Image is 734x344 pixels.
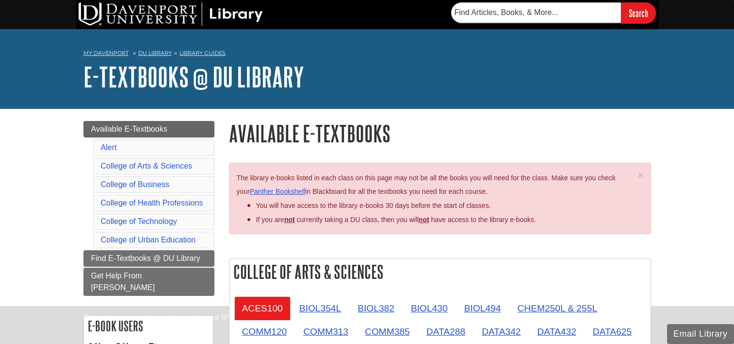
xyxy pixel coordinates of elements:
[138,50,172,56] a: DU Library
[101,199,203,207] a: College of Health Professions
[295,320,356,344] a: COMM313
[229,121,651,146] h1: Available E-Textbooks
[91,272,155,292] span: Get Help From [PERSON_NAME]
[237,174,616,196] span: The library e-books listed in each class on this page may not be all the books you will need for ...
[83,49,129,57] a: My Davenport
[83,47,651,62] nav: breadcrumb
[234,296,291,320] a: ACES100
[83,268,214,296] a: Get Help From [PERSON_NAME]
[292,296,349,320] a: BIOL354L
[84,316,213,336] h2: E-book Users
[474,320,528,344] a: DATA342
[83,250,214,267] a: Find E-Textbooks @ DU Library
[79,2,263,26] img: DU Library
[585,320,639,344] a: DATA625
[256,216,536,224] span: If you are currently taking a DU class, then you will have access to the library e-books.
[451,2,621,23] input: Find Articles, Books, & More...
[83,121,214,138] a: Available E-Textbooks
[91,254,200,262] span: Find E-Textbooks @ DU Library
[667,324,734,344] button: Email Library
[419,320,473,344] a: DATA288
[419,216,429,224] u: not
[256,202,491,209] span: You will have access to the library e-books 30 days before the start of classes.
[101,217,177,225] a: College of Technology
[284,216,295,224] strong: not
[350,296,402,320] a: BIOL382
[637,170,643,180] button: Close
[101,143,117,152] a: Alert
[234,320,295,344] a: COMM120
[229,259,651,285] h2: College of Arts & Sciences
[83,62,304,92] a: E-Textbooks @ DU Library
[637,169,643,180] span: ×
[621,2,656,23] input: Search
[91,125,167,133] span: Available E-Textbooks
[457,296,509,320] a: BIOL494
[250,188,305,195] a: Panther Bookshelf
[529,320,584,344] a: DATA432
[101,162,193,170] a: College of Arts & Sciences
[179,50,226,56] a: Library Guides
[451,2,656,23] form: Searches DU Library's articles, books, and more
[509,296,605,320] a: CHEM250L & 255L
[403,296,456,320] a: BIOL430
[101,180,169,189] a: College of Business
[101,236,196,244] a: College of Urban Education
[357,320,418,344] a: COMM385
